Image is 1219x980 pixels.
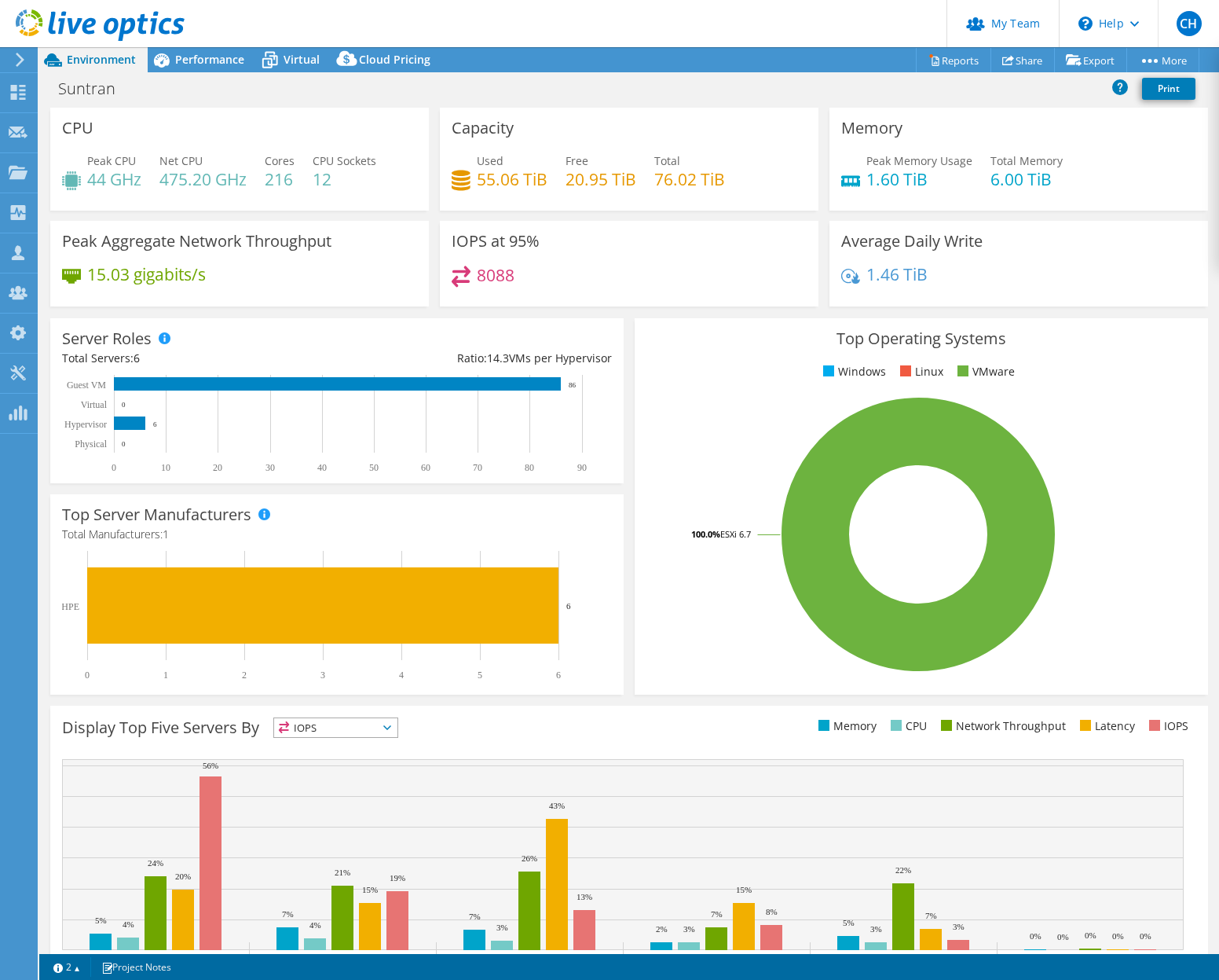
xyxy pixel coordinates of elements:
li: Windows [819,363,886,380]
text: 60 [421,462,430,473]
text: 3% [870,924,882,934]
h4: 8088 [477,266,514,284]
span: Cloud Pricing [359,52,430,67]
text: 22% [895,865,911,875]
text: 13% [577,892,592,901]
text: Physical [75,439,107,450]
li: Memory [814,718,877,735]
text: 3% [953,922,965,931]
div: Ratio: VMs per Hypervisor [337,350,612,367]
div: Total Servers: [62,350,337,367]
text: 20 [213,462,222,473]
a: Print [1142,78,1195,100]
h1: Suntran [51,80,140,97]
text: 19% [390,873,405,883]
h3: Average Daily Write [841,233,983,250]
h4: 475.20 GHz [159,171,247,188]
h4: 1.46 TiB [866,266,928,283]
text: 4 [399,670,404,681]
span: CPU Sockets [313,153,376,168]
span: Virtual [284,52,320,67]
text: 6 [153,420,157,428]
text: HPE [61,601,79,612]
text: 3 [320,670,325,681]
text: 7% [469,912,481,921]
text: 40 [317,462,327,473]
text: 4% [123,919,134,929]
text: 15% [362,885,378,894]
a: More [1126,48,1199,72]
text: 0% [1057,932,1069,941]
h4: 6.00 TiB [990,171,1063,188]
a: 2 [42,957,91,977]
text: 3% [496,923,508,932]
svg: \n [1078,17,1093,31]
h4: 216 [265,171,295,188]
li: Network Throughput [937,718,1066,735]
span: 14.3 [487,351,509,365]
span: Free [566,153,588,168]
text: Guest VM [67,380,106,391]
h4: Total Manufacturers: [62,526,612,543]
text: 7% [282,909,294,919]
text: 1 [163,670,168,681]
text: 43% [549,801,565,810]
h4: 15.03 gigabits/s [87,266,206,283]
text: 6 [556,670,561,681]
span: Performance [175,52,244,67]
text: 5% [843,918,855,927]
text: 7% [711,909,723,919]
a: Share [990,48,1055,72]
text: 0% [1112,931,1124,941]
text: 0% [1030,931,1041,941]
h4: 1.60 TiB [866,171,972,188]
li: VMware [954,363,1015,380]
tspan: ESXi 6.7 [720,528,751,540]
text: 2 [242,670,247,681]
h3: Top Operating Systems [646,330,1196,347]
text: Hypervisor [64,419,107,430]
a: Project Notes [90,957,182,977]
text: 21% [335,868,350,877]
li: Latency [1076,718,1135,735]
span: Total Memory [990,153,1063,168]
li: IOPS [1145,718,1188,735]
text: 8% [766,907,778,916]
li: Linux [896,363,943,380]
text: 90 [577,462,587,473]
span: Total [654,153,680,168]
h4: 76.02 TiB [654,171,725,188]
span: Cores [265,153,295,168]
text: 0 [85,670,90,681]
h3: Top Server Manufacturers [62,506,251,523]
li: CPU [887,718,927,735]
h4: 12 [313,171,376,188]
text: 56% [203,761,218,770]
h3: Server Roles [62,330,152,347]
text: 0 [122,401,126,409]
text: 70 [473,462,482,473]
text: 2% [656,924,668,934]
text: 86 [569,381,577,389]
span: Peak Memory Usage [866,153,972,168]
text: 7% [925,911,937,920]
text: 10 [161,462,170,473]
text: 20% [175,872,191,881]
h3: Memory [841,119,902,137]
a: Reports [916,48,991,72]
a: Export [1054,48,1127,72]
h3: CPU [62,119,93,137]
tspan: 100.0% [691,528,720,540]
span: Peak CPU [87,153,136,168]
span: CH [1177,11,1202,36]
text: 80 [525,462,534,473]
text: 5 [478,670,482,681]
h4: 55.06 TiB [477,171,547,188]
h4: 20.95 TiB [566,171,636,188]
text: 15% [736,885,752,894]
text: 26% [522,853,537,863]
text: 0 [112,462,116,473]
text: 0% [1085,930,1096,940]
h3: IOPS at 95% [452,233,540,250]
text: 50 [369,462,379,473]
